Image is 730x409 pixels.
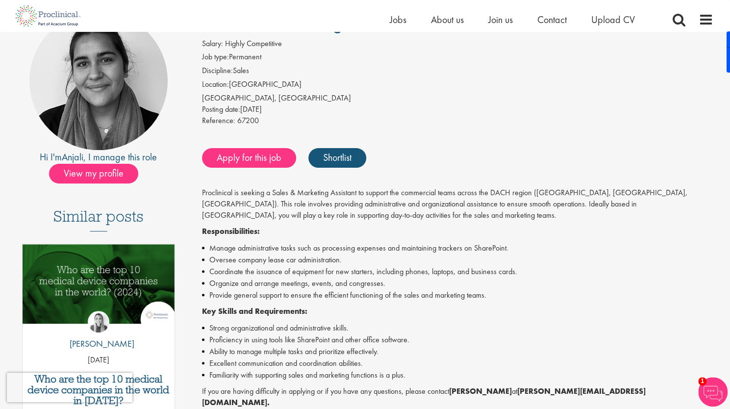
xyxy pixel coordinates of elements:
span: 67200 [237,115,259,126]
li: Proficiency in using tools like SharePoint and other office software. [202,334,713,346]
a: Hannah Burke [PERSON_NAME] [62,311,134,355]
label: Location: [202,79,229,90]
li: Permanent [202,51,713,65]
a: Join us [488,13,513,26]
div: [DATE] [202,104,713,115]
li: Sales [202,65,713,79]
a: View my profile [49,166,148,179]
div: [GEOGRAPHIC_DATA], [GEOGRAPHIC_DATA] [202,93,713,104]
p: Proclinical is seeking a Sales & Marketing Assistant to support the commercial teams across the D... [202,187,713,221]
h3: Similar posts [53,208,144,231]
span: View my profile [49,164,138,183]
a: Jobs [390,13,406,26]
li: Familiarity with supporting sales and marketing functions is a plus. [202,369,713,381]
li: [GEOGRAPHIC_DATA] [202,79,713,93]
strong: [PERSON_NAME] [449,386,512,396]
iframe: reCAPTCHA [7,373,132,402]
label: Reference: [202,115,235,127]
a: Contact [537,13,567,26]
span: Highly Competitive [225,38,282,49]
strong: Key Skills and Requirements: [202,306,307,316]
div: Hi I'm , I manage this role [17,150,180,164]
img: Hannah Burke [88,311,109,332]
img: Chatbot [698,377,728,407]
a: Shortlist [308,148,366,168]
li: Provide general support to ensure the efficient functioning of the sales and marketing teams. [202,289,713,301]
a: About us [431,13,464,26]
label: Salary: [202,38,223,50]
a: Link to a post [23,244,175,331]
li: Manage administrative tasks such as processing expenses and maintaining trackers on SharePoint. [202,242,713,254]
strong: [PERSON_NAME][EMAIL_ADDRESS][DOMAIN_NAME]. [202,386,646,408]
li: Strong organizational and administrative skills. [202,322,713,334]
li: Excellent communication and coordination abilities. [202,358,713,369]
li: Coordinate the issuance of equipment for new starters, including phones, laptops, and business ca... [202,266,713,278]
label: Discipline: [202,65,233,77]
p: If you are having difficulty in applying or if you have any questions, please contact at [202,386,713,409]
a: Anjali [62,151,83,163]
img: imeage of recruiter Anjali Parbhu [29,12,168,150]
label: Job type: [202,51,229,63]
li: Ability to manage multiple tasks and prioritize effectively. [202,346,713,358]
span: 1 [698,377,706,385]
li: Oversee company lease car administration. [202,254,713,266]
a: Apply for this job [202,148,296,168]
strong: Responsibilities: [202,226,260,236]
p: [PERSON_NAME] [62,337,134,350]
span: Posting date: [202,104,240,114]
a: Upload CV [591,13,635,26]
p: [DATE] [23,355,175,366]
img: Top 10 Medical Device Companies 2024 [23,244,175,323]
li: Organize and arrange meetings, events, and congresses. [202,278,713,289]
